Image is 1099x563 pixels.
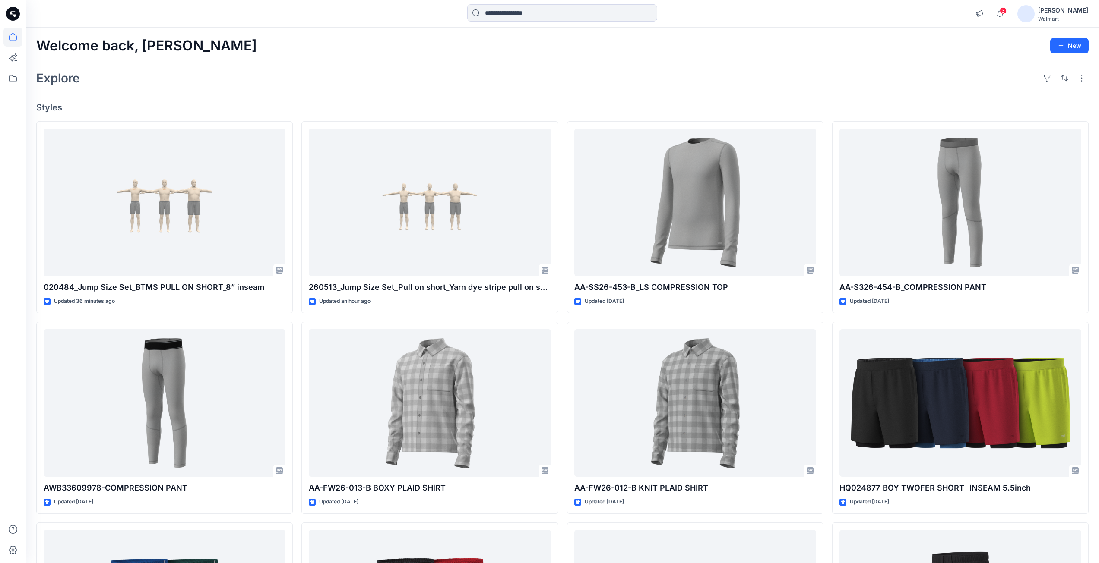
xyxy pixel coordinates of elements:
[54,497,93,506] p: Updated [DATE]
[585,497,624,506] p: Updated [DATE]
[585,297,624,306] p: Updated [DATE]
[309,129,551,277] a: 260513_Jump Size Set_Pull on short_Yarn dye stripe pull on short_ Inseam 8inch
[574,129,816,277] a: AA-SS26-453-B_LS COMPRESSION TOP
[574,329,816,477] a: AA-FW26-012-B KNIT PLAID SHIRT
[54,297,115,306] p: Updated 36 minutes ago
[850,497,889,506] p: Updated [DATE]
[1000,7,1007,14] span: 3
[839,329,1081,477] a: HQ024877_BOY TWOFER SHORT_ INSEAM 5.5inch
[574,281,816,293] p: AA-SS26-453-B_LS COMPRESSION TOP
[1017,5,1035,22] img: avatar
[839,482,1081,494] p: HQ024877_BOY TWOFER SHORT_ INSEAM 5.5inch
[44,482,285,494] p: AWB33609978-COMPRESSION PANT
[44,281,285,293] p: 020484_Jump Size Set_BTMS PULL ON SHORT_8” inseam
[309,281,551,293] p: 260513_Jump Size Set_Pull on short_Yarn dye stripe pull on short_ Inseam 8inch
[574,482,816,494] p: AA-FW26-012-B KNIT PLAID SHIRT
[36,102,1089,113] h4: Styles
[36,38,257,54] h2: Welcome back, [PERSON_NAME]
[850,297,889,306] p: Updated [DATE]
[839,129,1081,277] a: AA-S326-454-B_COMPRESSION PANT
[44,329,285,477] a: AWB33609978-COMPRESSION PANT
[1038,5,1088,16] div: [PERSON_NAME]
[319,497,358,506] p: Updated [DATE]
[1050,38,1089,53] button: New
[309,482,551,494] p: AA-FW26-013-B BOXY PLAID SHIRT
[44,129,285,277] a: 020484_Jump Size Set_BTMS PULL ON SHORT_8” inseam
[309,329,551,477] a: AA-FW26-013-B BOXY PLAID SHIRT
[36,71,80,85] h2: Explore
[319,297,371,306] p: Updated an hour ago
[839,281,1081,293] p: AA-S326-454-B_COMPRESSION PANT
[1038,16,1088,22] div: Walmart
